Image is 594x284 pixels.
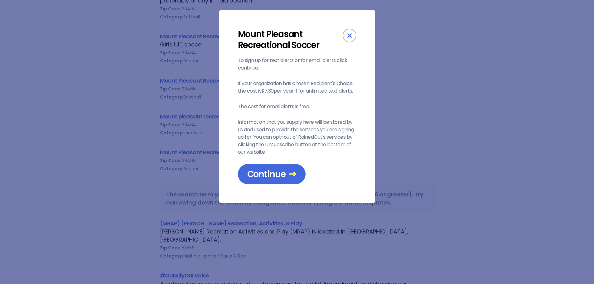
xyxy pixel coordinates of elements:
div: Close [343,29,356,42]
div: Mount Pleasant Recreational Soccer [238,29,343,51]
p: If your organization has chosen Recipient's Choice, the cost is $7.30 per year if for unlimited t... [238,80,356,95]
p: The cost for email alerts is free. [238,103,356,110]
p: Information that you supply here will be stored by us and used to provide the services you are si... [238,118,356,156]
p: To sign up for text alerts or for email alerts click continue. [238,57,356,72]
span: Continue [247,169,296,180]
